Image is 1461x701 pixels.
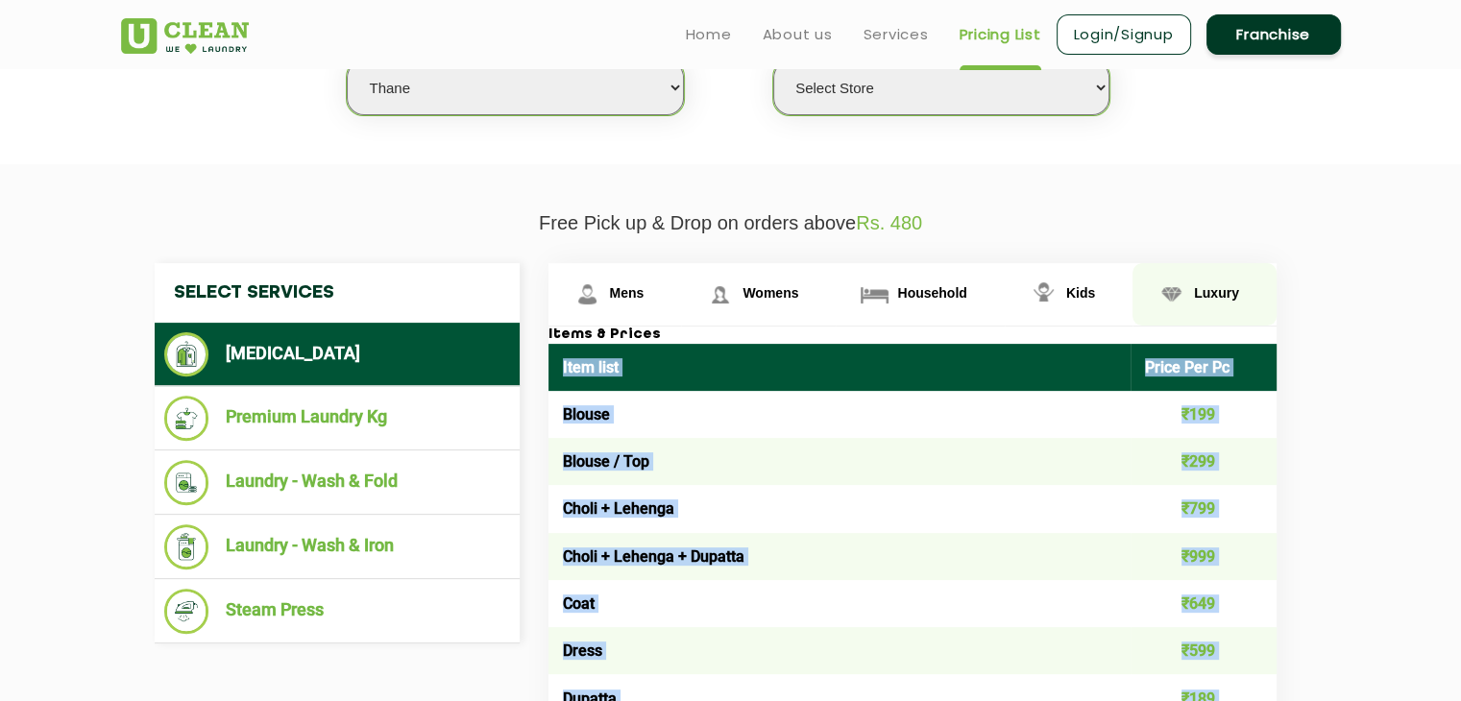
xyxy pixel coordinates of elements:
td: Blouse [548,391,1132,438]
img: Womens [703,278,737,311]
h3: Items & Prices [548,326,1277,344]
td: Choli + Lehenga [548,485,1132,532]
img: Mens [571,278,604,311]
img: Luxury [1155,278,1188,311]
span: Mens [610,285,645,301]
a: Home [686,23,732,46]
img: Laundry - Wash & Iron [164,524,209,569]
a: About us [763,23,833,46]
span: Luxury [1194,285,1239,301]
a: Franchise [1206,14,1341,55]
a: Services [864,23,929,46]
p: Free Pick up & Drop on orders above [121,212,1341,234]
img: Household [858,278,891,311]
img: Laundry - Wash & Fold [164,460,209,505]
img: Steam Press [164,589,209,634]
img: Kids [1027,278,1060,311]
h4: Select Services [155,263,520,323]
th: Price Per Pc [1131,344,1277,391]
td: ₹599 [1131,627,1277,674]
span: Womens [743,285,798,301]
li: Premium Laundry Kg [164,396,510,441]
img: Dry Cleaning [164,332,209,376]
li: Steam Press [164,589,510,634]
th: Item list [548,344,1132,391]
a: Login/Signup [1057,14,1191,55]
td: Choli + Lehenga + Dupatta [548,533,1132,580]
span: Rs. 480 [856,212,922,233]
td: ₹999 [1131,533,1277,580]
td: Coat [548,580,1132,627]
span: Household [897,285,966,301]
img: Premium Laundry Kg [164,396,209,441]
td: Dress [548,627,1132,674]
td: ₹299 [1131,438,1277,485]
td: ₹799 [1131,485,1277,532]
li: Laundry - Wash & Fold [164,460,510,505]
a: Pricing List [960,23,1041,46]
td: ₹649 [1131,580,1277,627]
span: Kids [1066,285,1095,301]
td: Blouse / Top [548,438,1132,485]
li: [MEDICAL_DATA] [164,332,510,376]
li: Laundry - Wash & Iron [164,524,510,569]
td: ₹199 [1131,391,1277,438]
img: UClean Laundry and Dry Cleaning [121,18,249,54]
